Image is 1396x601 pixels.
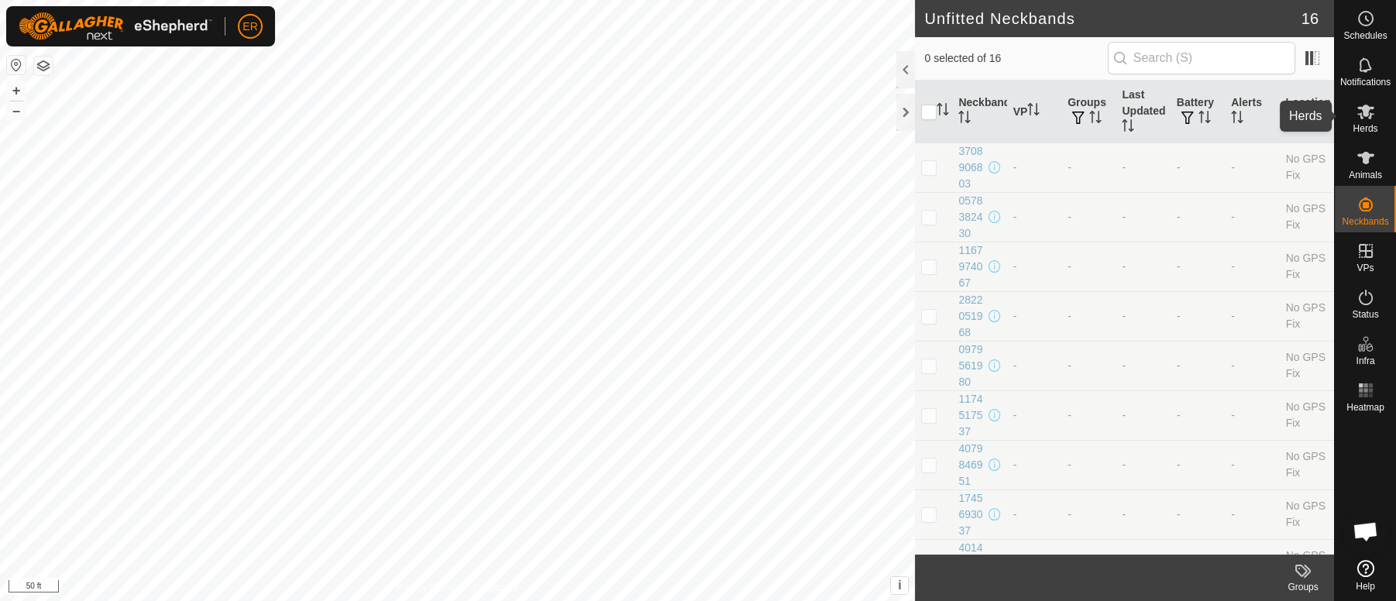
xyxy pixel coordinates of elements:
[1225,143,1279,192] td: -
[1171,489,1225,539] td: -
[1122,508,1126,520] span: -
[1013,211,1017,223] app-display-virtual-paddock-transition: -
[1272,580,1334,594] div: Groups
[1122,310,1126,322] span: -
[958,292,985,341] div: 2822051968
[19,12,212,40] img: Gallagher Logo
[1061,291,1116,341] td: -
[7,56,26,74] button: Reset Map
[1171,341,1225,390] td: -
[1171,192,1225,242] td: -
[1013,161,1017,173] app-display-virtual-paddock-transition: -
[1061,192,1116,242] td: -
[1280,143,1334,192] td: No GPS Fix
[1171,291,1225,341] td: -
[1301,7,1319,30] span: 16
[1061,81,1116,143] th: Groups
[958,143,985,192] div: 3708906803
[1280,341,1334,390] td: No GPS Fix
[1013,359,1017,372] app-display-virtual-paddock-transition: -
[1335,554,1396,597] a: Help
[1122,359,1126,372] span: -
[924,50,1107,67] span: 0 selected of 16
[1061,341,1116,390] td: -
[7,101,26,120] button: –
[1356,263,1374,273] span: VPs
[937,105,949,118] p-sorticon: Activate to sort
[1061,489,1116,539] td: -
[1349,170,1382,180] span: Animals
[1061,440,1116,489] td: -
[1340,77,1391,87] span: Notifications
[1122,260,1126,273] span: -
[1286,113,1298,125] p-sorticon: Activate to sort
[1013,260,1017,273] app-display-virtual-paddock-transition: -
[1225,390,1279,440] td: -
[1346,403,1384,412] span: Heatmap
[1013,458,1017,471] app-display-virtual-paddock-transition: -
[1171,390,1225,440] td: -
[1343,31,1387,40] span: Schedules
[958,242,985,291] div: 1167974067
[1089,113,1102,125] p-sorticon: Activate to sort
[1225,341,1279,390] td: -
[1198,113,1211,125] p-sorticon: Activate to sort
[1171,440,1225,489] td: -
[958,540,985,589] div: 4014131065
[1013,409,1017,421] app-display-virtual-paddock-transition: -
[1280,242,1334,291] td: No GPS Fix
[7,81,26,100] button: +
[958,490,985,539] div: 1745693037
[473,581,518,595] a: Contact Us
[1171,81,1225,143] th: Battery
[1280,539,1334,589] td: No GPS Fix
[1280,192,1334,242] td: No GPS Fix
[1061,539,1116,589] td: -
[924,9,1301,28] h2: Unfitted Neckbands
[1027,105,1040,118] p-sorticon: Activate to sort
[1122,122,1134,134] p-sorticon: Activate to sort
[1061,143,1116,192] td: -
[1013,310,1017,322] app-display-virtual-paddock-transition: -
[1280,291,1334,341] td: No GPS Fix
[1280,81,1334,143] th: Location
[1122,458,1126,471] span: -
[958,391,985,440] div: 1174517537
[34,57,53,75] button: Map Layers
[1225,489,1279,539] td: -
[1342,217,1388,226] span: Neckbands
[1356,582,1375,591] span: Help
[1171,539,1225,589] td: -
[1171,143,1225,192] td: -
[1343,508,1389,555] a: Open chat
[1013,508,1017,520] app-display-virtual-paddock-transition: -
[1225,291,1279,341] td: -
[1061,390,1116,440] td: -
[1225,440,1279,489] td: -
[1356,356,1374,366] span: Infra
[1007,81,1061,143] th: VP
[958,441,985,489] div: 4079846951
[242,19,257,35] span: ER
[1116,81,1170,143] th: Last Updated
[1352,310,1378,319] span: Status
[1231,113,1243,125] p-sorticon: Activate to sort
[1122,211,1126,223] span: -
[1225,81,1279,143] th: Alerts
[1171,242,1225,291] td: -
[1225,192,1279,242] td: -
[1122,409,1126,421] span: -
[958,113,971,125] p-sorticon: Activate to sort
[1225,242,1279,291] td: -
[891,577,908,594] button: i
[1280,390,1334,440] td: No GPS Fix
[1108,42,1295,74] input: Search (S)
[1280,440,1334,489] td: No GPS Fix
[898,579,901,592] span: i
[1353,124,1377,133] span: Herds
[958,193,985,242] div: 0578382430
[397,581,455,595] a: Privacy Policy
[1061,242,1116,291] td: -
[1280,489,1334,539] td: No GPS Fix
[1225,539,1279,589] td: -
